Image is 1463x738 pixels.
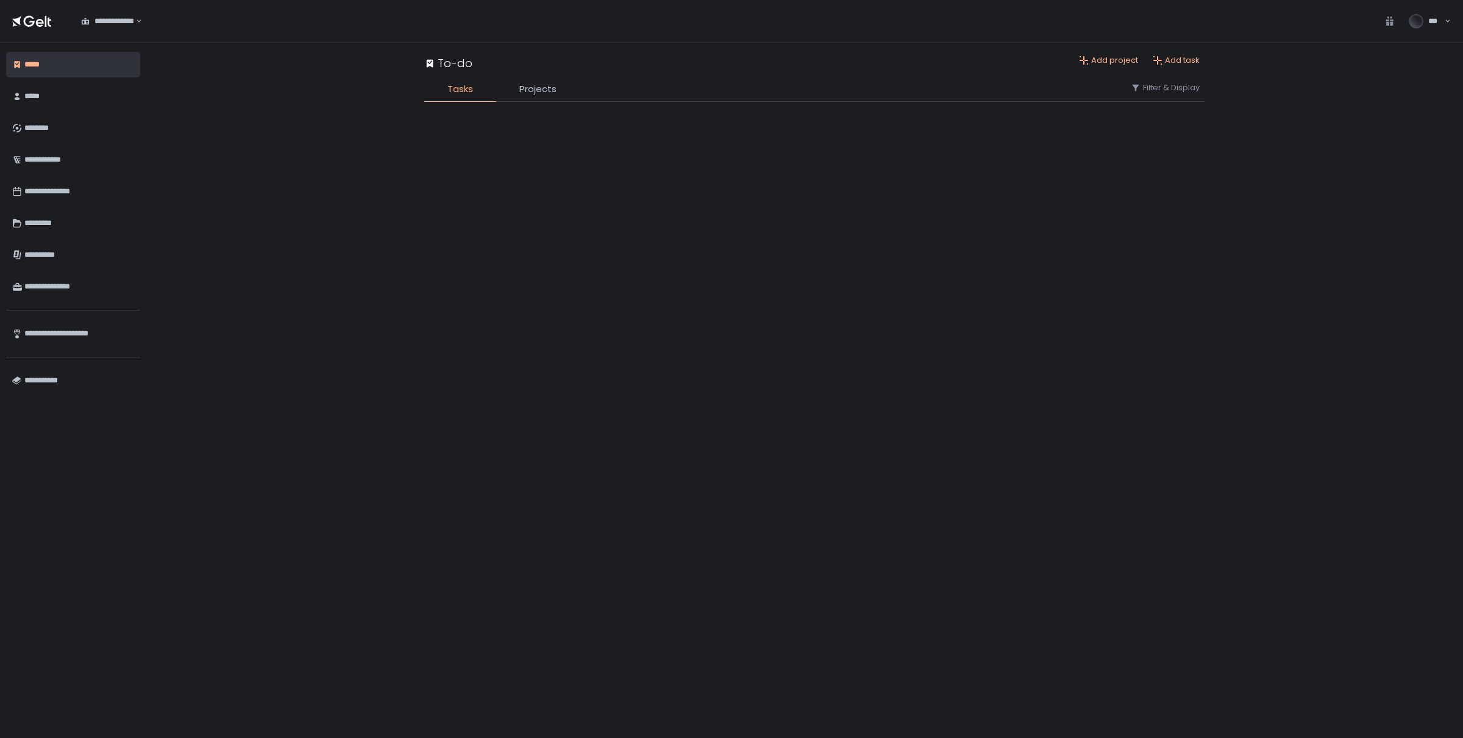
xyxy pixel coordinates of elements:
span: Tasks [447,82,473,96]
div: Search for option [73,9,142,34]
input: Search for option [134,15,135,27]
button: Filter & Display [1131,82,1200,93]
span: Projects [519,82,557,96]
button: Add task [1153,55,1200,66]
button: Add project [1079,55,1138,66]
div: To-do [424,55,472,71]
